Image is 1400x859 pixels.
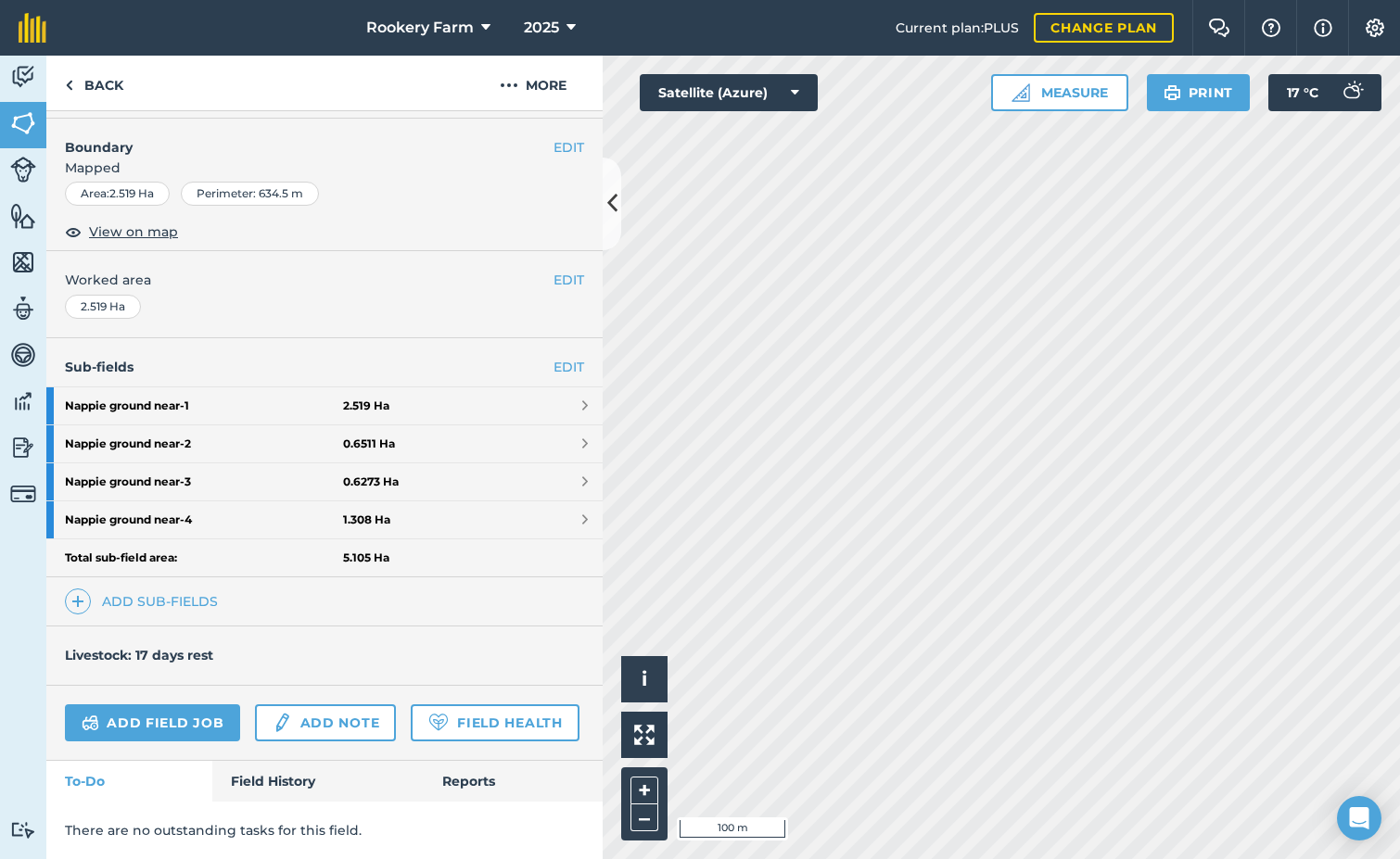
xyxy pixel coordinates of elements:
div: Area : 2.519 Ha [65,182,170,206]
p: There are no outstanding tasks for this field. [65,820,584,840]
img: Ruler icon [1012,83,1030,102]
h4: Livestock: 17 days rest [65,647,213,663]
img: svg+xml;base64,PD94bWwgdmVyc2lvbj0iMS4wIiBlbmNvZGluZz0idXRmLTgiPz4KPCEtLSBHZW5lcmF0b3I6IEFkb2JlIE... [10,387,36,415]
a: To-Do [46,761,212,802]
a: Nappie ground near-30.6273 Ha [46,463,603,500]
img: svg+xml;base64,PD94bWwgdmVyc2lvbj0iMS4wIiBlbmNvZGluZz0idXRmLTgiPz4KPCEtLSBHZW5lcmF0b3I6IEFkb2JlIE... [10,821,36,839]
span: Mapped [46,158,603,178]
img: Four arrows, one pointing top left, one top right, one bottom right and the last bottom left [634,725,655,745]
button: 17 °C [1268,74,1381,111]
a: Add note [255,704,396,741]
button: i [621,656,668,702]
span: i [642,667,647,690]
strong: 0.6273 Ha [343,474,399,489]
button: View on map [65,221,178,243]
img: Two speech bubbles overlapping with the left bubble in the forefront [1208,19,1230,37]
strong: 1.308 Ha [343,512,390,527]
button: Satellite (Azure) [640,74,818,111]
div: Open Intercom Messenger [1337,796,1381,840]
img: svg+xml;base64,PHN2ZyB4bWxucz0iaHR0cDovL3d3dy53My5vcmcvMjAwMC9zdmciIHdpZHRoPSIxNCIgaGVpZ2h0PSIyNC... [71,590,84,613]
a: Add sub-fields [65,588,225,614]
strong: 2.519 Ha [343,398,389,413]
img: svg+xml;base64,PHN2ZyB4bWxucz0iaHR0cDovL3d3dy53My5vcmcvMjAwMC9zdmciIHdpZHRoPSIyMCIgaGVpZ2h0PSIyNC... [500,74,518,96]
a: Reports [424,761,603,802]
img: fieldmargin Logo [19,13,46,43]
img: svg+xml;base64,PHN2ZyB4bWxucz0iaHR0cDovL3d3dy53My5vcmcvMjAwMC9zdmciIHdpZHRoPSI1NiIgaGVpZ2h0PSI2MC... [10,248,36,276]
img: svg+xml;base64,PD94bWwgdmVyc2lvbj0iMS4wIiBlbmNvZGluZz0idXRmLTgiPz4KPCEtLSBHZW5lcmF0b3I6IEFkb2JlIE... [10,341,36,369]
a: Field Health [411,704,579,741]
strong: Nappie ground near - 3 [65,463,343,500]
span: 17 ° C [1287,74,1318,111]
img: svg+xml;base64,PD94bWwgdmVyc2lvbj0iMS4wIiBlbmNvZGluZz0idXRmLTgiPz4KPCEtLSBHZW5lcmF0b3I6IEFkb2JlIE... [10,63,36,91]
a: Nappie ground near-41.308 Ha [46,501,603,538]
button: More [464,56,603,110]
img: svg+xml;base64,PD94bWwgdmVyc2lvbj0iMS4wIiBlbmNvZGluZz0idXRmLTgiPz4KPCEtLSBHZW5lcmF0b3I6IEFkb2JlIE... [10,434,36,461]
a: Field History [212,761,423,802]
a: Nappie ground near-20.6511 Ha [46,425,603,462]
a: EDIT [554,357,584,377]
img: svg+xml;base64,PHN2ZyB4bWxucz0iaHR0cDovL3d3dy53My5vcmcvMjAwMC9zdmciIHdpZHRoPSI1NiIgaGVpZ2h0PSI2MC... [10,109,36,137]
a: Change plan [1034,13,1174,43]
strong: Nappie ground near - 2 [65,425,343,462]
a: Back [46,56,142,110]
img: svg+xml;base64,PD94bWwgdmVyc2lvbj0iMS4wIiBlbmNvZGluZz0idXRmLTgiPz4KPCEtLSBHZW5lcmF0b3I6IEFkb2JlIE... [10,481,36,507]
img: svg+xml;base64,PD94bWwgdmVyc2lvbj0iMS4wIiBlbmNvZGluZz0idXRmLTgiPz4KPCEtLSBHZW5lcmF0b3I6IEFkb2JlIE... [10,295,36,322]
button: EDIT [554,137,584,158]
span: 2025 [524,17,559,39]
span: View on map [89,221,178,242]
h4: Boundary [46,119,554,158]
button: Print [1147,74,1251,111]
strong: 0.6511 Ha [343,436,395,451]
img: svg+xml;base64,PD94bWwgdmVyc2lvbj0iMS4wIiBlbmNvZGluZz0idXRmLTgiPz4KPCEtLSBHZW5lcmF0b3I6IEFkb2JlIE... [272,712,292,734]
img: svg+xml;base64,PD94bWwgdmVyc2lvbj0iMS4wIiBlbmNvZGluZz0idXRmLTgiPz4KPCEtLSBHZW5lcmF0b3I6IEFkb2JlIE... [82,712,99,734]
img: svg+xml;base64,PD94bWwgdmVyc2lvbj0iMS4wIiBlbmNvZGluZz0idXRmLTgiPz4KPCEtLSBHZW5lcmF0b3I6IEFkb2JlIE... [1333,74,1370,111]
strong: Nappie ground near - 1 [65,387,343,424]
img: svg+xml;base64,PHN2ZyB4bWxucz0iaHR0cDovL3d3dy53My5vcmcvMjAwMC9zdmciIHdpZHRoPSIxNyIgaGVpZ2h0PSIxNy... [1314,17,1332,39]
strong: 5.105 Ha [343,550,389,565]
img: svg+xml;base64,PHN2ZyB4bWxucz0iaHR0cDovL3d3dy53My5vcmcvMjAwMC9zdmciIHdpZHRoPSI5IiBoZWlnaHQ9IjI0Ii... [65,74,73,96]
img: A cog icon [1364,19,1386,37]
h4: Sub-fields [46,357,603,377]
button: Measure [991,74,1128,111]
div: 2.519 Ha [65,295,141,319]
img: svg+xml;base64,PHN2ZyB4bWxucz0iaHR0cDovL3d3dy53My5vcmcvMjAwMC9zdmciIHdpZHRoPSIxOCIgaGVpZ2h0PSIyNC... [65,221,82,243]
a: Nappie ground near-12.519 Ha [46,387,603,424]
strong: Nappie ground near - 4 [65,501,343,538]
span: Worked area [65,270,584,290]
button: EDIT [554,270,584,290]
strong: Total sub-field area: [65,550,343,565]
span: Current plan : PLUS [896,18,1019,38]
a: Add field job [65,704,240,741]
img: svg+xml;base64,PHN2ZyB4bWxucz0iaHR0cDovL3d3dy53My5vcmcvMjAwMC9zdmciIHdpZHRoPSI1NiIgaGVpZ2h0PSI2MC... [10,202,36,230]
button: + [630,777,658,804]
div: Perimeter : 634.5 m [181,182,319,206]
img: A question mark icon [1260,19,1282,37]
span: Rookery Farm [366,17,474,39]
img: svg+xml;base64,PHN2ZyB4bWxucz0iaHR0cDovL3d3dy53My5vcmcvMjAwMC9zdmciIHdpZHRoPSIxOSIgaGVpZ2h0PSIyNC... [1164,82,1181,104]
button: – [630,804,658,831]
img: svg+xml;base64,PD94bWwgdmVyc2lvbj0iMS4wIiBlbmNvZGluZz0idXRmLTgiPz4KPCEtLSBHZW5lcmF0b3I6IEFkb2JlIE... [10,157,36,183]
